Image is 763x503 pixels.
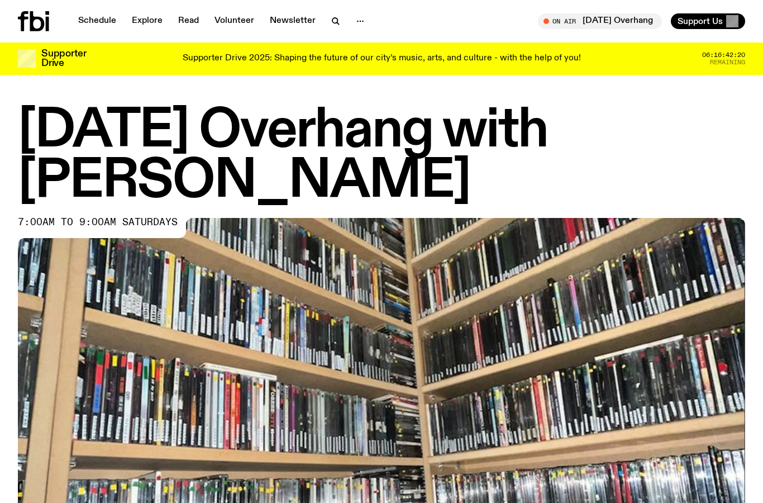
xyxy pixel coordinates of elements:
[171,13,206,29] a: Read
[671,13,745,29] button: Support Us
[71,13,123,29] a: Schedule
[18,218,178,227] span: 7:00am to 9:00am saturdays
[538,13,662,29] button: On Air[DATE] Overhang
[18,106,745,207] h1: [DATE] Overhang with [PERSON_NAME]
[263,13,322,29] a: Newsletter
[183,54,581,64] p: Supporter Drive 2025: Shaping the future of our city’s music, arts, and culture - with the help o...
[710,59,745,65] span: Remaining
[678,16,723,26] span: Support Us
[125,13,169,29] a: Explore
[208,13,261,29] a: Volunteer
[702,52,745,58] span: 06:16:42:20
[41,49,86,68] h3: Supporter Drive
